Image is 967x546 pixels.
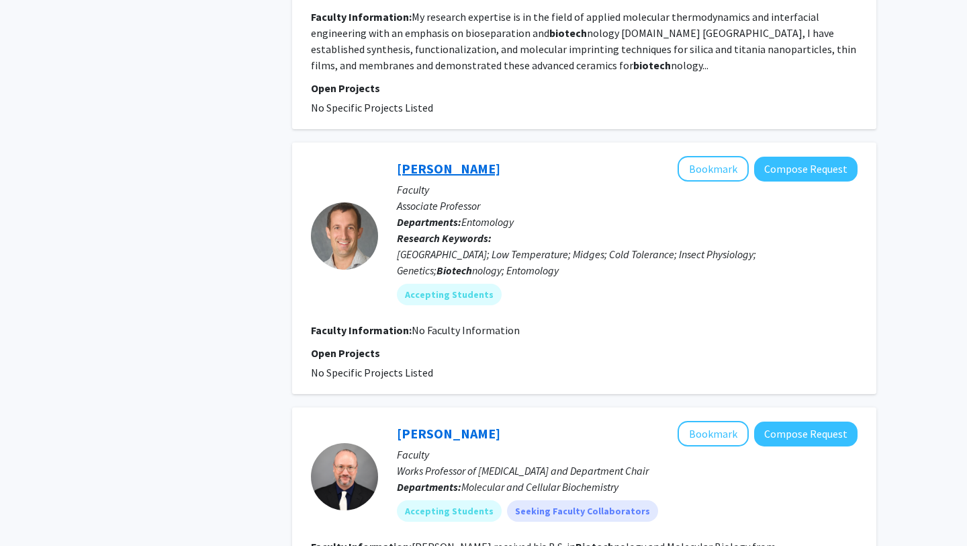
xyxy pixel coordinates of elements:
[397,160,500,177] a: [PERSON_NAME]
[397,246,858,278] div: [GEOGRAPHIC_DATA]; Low Temperature; Midges; Cold Tolerance; Insect Physiology; Genetics; nology; ...
[397,231,492,245] b: Research Keywords:
[549,26,587,40] b: biotech
[397,480,461,494] b: Departments:
[754,157,858,182] button: Compose Request to Nicholas Teets
[397,198,858,214] p: Associate Professor
[397,463,858,479] p: Works Professor of [MEDICAL_DATA] and Department Chair
[397,182,858,198] p: Faculty
[397,446,858,463] p: Faculty
[311,366,433,379] span: No Specific Projects Listed
[461,480,618,494] span: Molecular and Cellular Biochemistry
[311,345,858,361] p: Open Projects
[397,500,502,522] mat-chip: Accepting Students
[397,215,461,229] b: Departments:
[311,10,856,72] fg-read-more: My research expertise is in the field of applied molecular thermodynamics and interfacial enginee...
[507,500,658,522] mat-chip: Seeking Faculty Collaborators
[311,323,412,337] b: Faculty Information:
[311,80,858,96] p: Open Projects
[678,156,749,182] button: Add Nicholas Teets to Bookmarks
[397,284,502,305] mat-chip: Accepting Students
[461,215,514,229] span: Entomology
[311,101,433,114] span: No Specific Projects Listed
[436,264,472,277] b: Biotech
[412,323,520,337] span: No Faculty Information
[754,422,858,446] button: Compose Request to Noah Weisleder
[311,10,412,24] b: Faculty Information:
[397,425,500,442] a: [PERSON_NAME]
[678,421,749,446] button: Add Noah Weisleder to Bookmarks
[633,58,671,72] b: biotech
[10,485,57,536] iframe: Chat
